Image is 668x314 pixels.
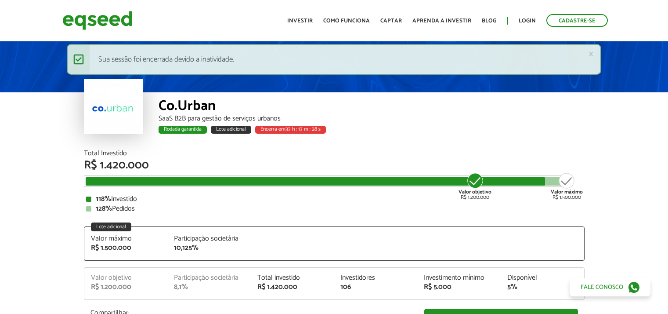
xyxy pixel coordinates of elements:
a: Como funciona [323,18,370,24]
a: × [589,49,594,58]
a: Login [519,18,536,24]
div: SaaS B2B para gestão de serviços urbanos [159,115,585,122]
div: Sua sessão foi encerrada devido a inatividade. [67,44,601,75]
div: Lote adicional [211,126,251,134]
a: Captar [380,18,402,24]
div: Valor objetivo [91,274,161,281]
a: Blog [482,18,496,24]
div: R$ 1.200.000 [459,172,491,200]
strong: 128% [96,203,112,215]
div: Rodada garantida [159,126,207,134]
div: R$ 1.420.000 [84,160,585,171]
div: 8,1% [174,284,244,291]
div: Participação societária [174,235,244,242]
div: Valor máximo [91,235,161,242]
a: Aprenda a investir [412,18,471,24]
a: Cadastre-se [546,14,608,27]
div: Investido [86,196,582,203]
a: Fale conosco [570,278,650,296]
div: R$ 5.000 [424,284,494,291]
div: Encerra em [255,126,326,134]
strong: 118% [96,193,111,205]
div: Co.Urban [159,99,585,115]
div: 10,125% [174,245,244,252]
div: Lote adicional [91,223,131,231]
div: R$ 1.500.000 [551,172,583,200]
div: R$ 1.420.000 [257,284,328,291]
strong: Valor objetivo [459,188,491,196]
div: Investimento mínimo [424,274,494,281]
div: Total Investido [84,150,585,157]
strong: Valor máximo [551,188,583,196]
span: 33 h : 13 m : 28 s [285,125,321,133]
a: Investir [287,18,313,24]
div: R$ 1.500.000 [91,245,161,252]
div: 106 [340,284,411,291]
div: Participação societária [174,274,244,281]
img: EqSeed [62,9,133,32]
div: Investidores [340,274,411,281]
div: R$ 1.200.000 [91,284,161,291]
div: Pedidos [86,205,582,212]
div: Disponível [507,274,578,281]
div: Total investido [257,274,328,281]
